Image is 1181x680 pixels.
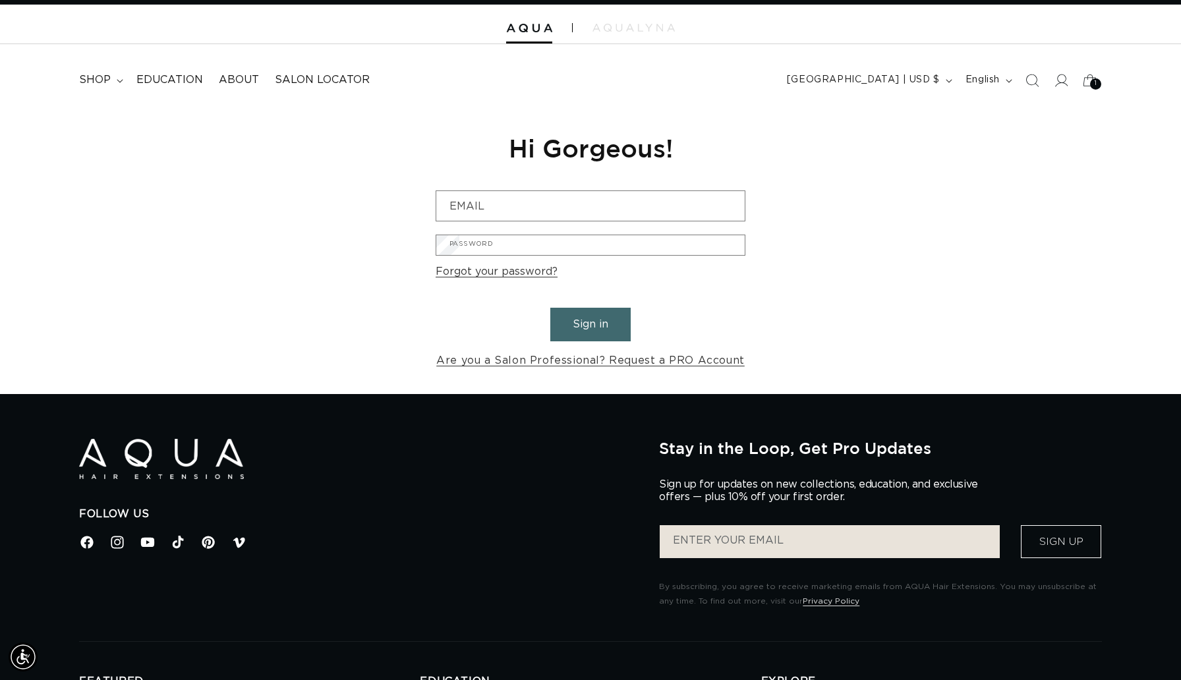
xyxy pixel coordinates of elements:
a: Privacy Policy [803,597,859,605]
span: Education [136,73,203,87]
span: English [965,73,1000,87]
div: Accessibility Menu [9,642,38,671]
span: About [219,73,259,87]
span: 1 [1095,78,1097,90]
h2: Stay in the Loop, Get Pro Updates [659,439,1102,457]
a: Are you a Salon Professional? Request a PRO Account [436,351,745,370]
span: shop [79,73,111,87]
a: About [211,65,267,95]
iframe: Chat Widget [1002,538,1181,680]
a: Salon Locator [267,65,378,95]
button: Sign Up [1021,525,1101,558]
button: English [958,68,1018,93]
summary: Search [1018,66,1047,95]
span: [GEOGRAPHIC_DATA] | USD $ [787,73,940,87]
img: Aqua Hair Extensions [79,439,244,479]
button: [GEOGRAPHIC_DATA] | USD $ [779,68,958,93]
input: ENTER YOUR EMAIL [660,525,1000,558]
p: Sign up for updates on new collections, education, and exclusive offers — plus 10% off your first... [659,478,989,503]
a: Forgot your password? [436,262,558,281]
img: Aqua Hair Extensions [506,24,552,33]
summary: shop [71,65,129,95]
img: aqualyna.com [592,24,675,32]
h1: Hi Gorgeous! [436,132,745,164]
span: Salon Locator [275,73,370,87]
input: Email [436,191,745,221]
h2: Follow Us [79,507,639,521]
p: By subscribing, you agree to receive marketing emails from AQUA Hair Extensions. You may unsubscr... [659,580,1102,608]
a: Education [129,65,211,95]
button: Sign in [550,308,631,341]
